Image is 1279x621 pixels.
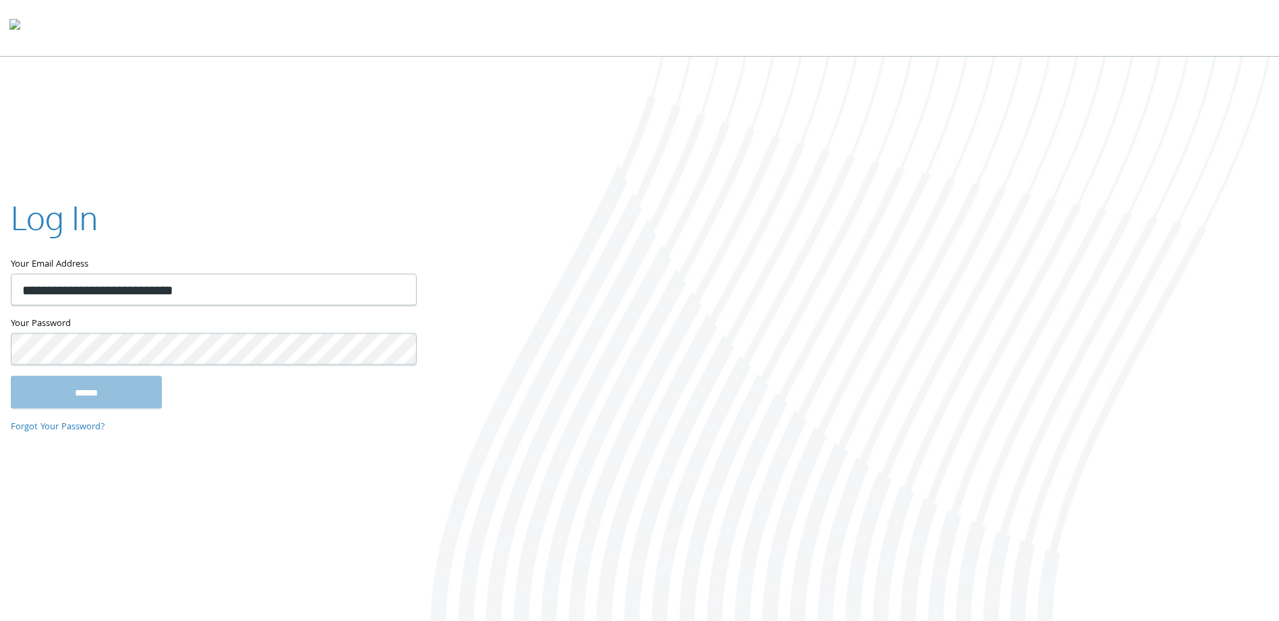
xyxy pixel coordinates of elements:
a: Forgot Your Password? [11,420,105,435]
keeper-lock: Open Keeper Popup [390,341,406,357]
keeper-lock: Open Keeper Popup [390,281,406,298]
label: Your Password [11,317,415,333]
img: todyl-logo-dark.svg [9,14,20,41]
h2: Log In [11,195,98,240]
